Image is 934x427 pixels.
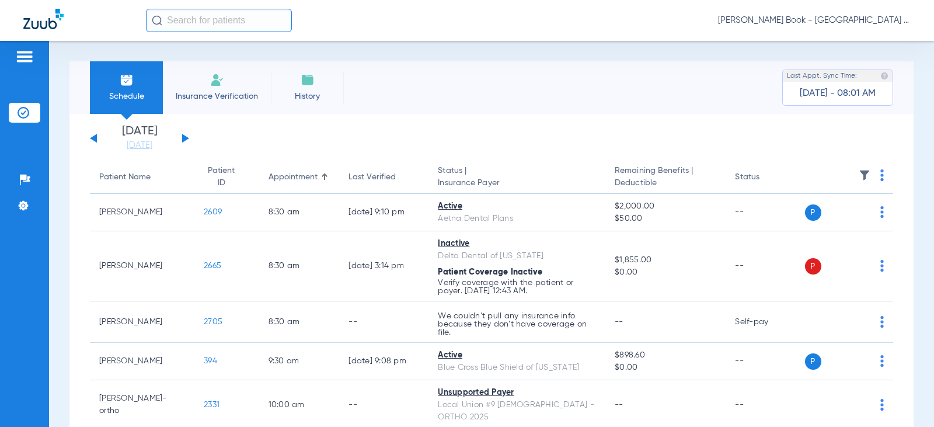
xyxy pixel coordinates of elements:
td: 9:30 AM [259,343,340,380]
div: Delta Dental of [US_STATE] [438,250,596,262]
img: Zuub Logo [23,9,64,29]
span: P [805,353,821,370]
img: filter.svg [859,169,870,181]
span: 2331 [204,401,219,409]
span: -- [615,318,623,326]
td: -- [339,301,428,343]
td: [DATE] 3:14 PM [339,231,428,301]
img: Schedule [120,73,134,87]
img: group-dot-blue.svg [880,316,884,328]
td: [DATE] 9:08 PM [339,343,428,380]
div: Blue Cross Blue Shield of [US_STATE] [438,362,596,374]
span: $898.60 [615,349,716,362]
img: Search Icon [152,15,162,26]
div: Appointment [269,171,330,183]
span: 2665 [204,262,221,270]
div: Patient ID [204,165,239,189]
div: Patient ID [204,165,250,189]
td: -- [726,194,804,231]
span: [DATE] - 08:01 AM [800,88,876,99]
span: Schedule [99,91,154,102]
img: History [301,73,315,87]
input: Search for patients [146,9,292,32]
span: $0.00 [615,362,716,374]
div: Active [438,349,596,362]
td: [DATE] 9:10 PM [339,194,428,231]
th: Status | [428,161,605,194]
p: We couldn’t pull any insurance info because they don’t have coverage on file. [438,312,596,336]
td: 8:30 AM [259,301,340,343]
img: Manual Insurance Verification [210,73,224,87]
div: Active [438,200,596,213]
img: group-dot-blue.svg [880,399,884,411]
td: -- [726,231,804,301]
span: $50.00 [615,213,716,225]
td: -- [726,343,804,380]
img: hamburger-icon [15,50,34,64]
div: Local Union #9 [DEMOGRAPHIC_DATA] -ORTHO 2025 [438,399,596,423]
span: P [805,204,821,221]
td: [PERSON_NAME] [90,301,194,343]
span: History [280,91,335,102]
img: group-dot-blue.svg [880,260,884,272]
span: -- [615,401,623,409]
span: Patient Coverage Inactive [438,268,542,276]
td: 8:30 AM [259,194,340,231]
img: last sync help info [880,72,888,80]
td: 8:30 AM [259,231,340,301]
td: [PERSON_NAME] [90,343,194,380]
img: group-dot-blue.svg [880,206,884,218]
div: Appointment [269,171,318,183]
span: $1,855.00 [615,254,716,266]
div: Last Verified [348,171,396,183]
div: Aetna Dental Plans [438,213,596,225]
div: Last Verified [348,171,419,183]
span: $2,000.00 [615,200,716,213]
span: 2705 [204,318,222,326]
div: Inactive [438,238,596,250]
td: [PERSON_NAME] [90,231,194,301]
td: [PERSON_NAME] [90,194,194,231]
div: Unsupported Payer [438,387,596,399]
span: Insurance Payer [438,177,596,189]
a: [DATE] [104,140,175,151]
li: [DATE] [104,126,175,151]
th: Status [726,161,804,194]
span: Last Appt. Sync Time: [787,70,857,82]
span: 2609 [204,208,222,216]
img: group-dot-blue.svg [880,169,884,181]
img: group-dot-blue.svg [880,355,884,367]
span: P [805,258,821,275]
span: Deductible [615,177,716,189]
div: Patient Name [99,171,185,183]
th: Remaining Benefits | [605,161,726,194]
span: $0.00 [615,266,716,279]
span: [PERSON_NAME] Book - [GEOGRAPHIC_DATA] Dental Care [718,15,911,26]
p: Verify coverage with the patient or payer. [DATE] 12:43 AM. [438,279,596,295]
div: Patient Name [99,171,151,183]
td: Self-pay [726,301,804,343]
span: 394 [204,357,217,365]
span: Insurance Verification [172,91,262,102]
